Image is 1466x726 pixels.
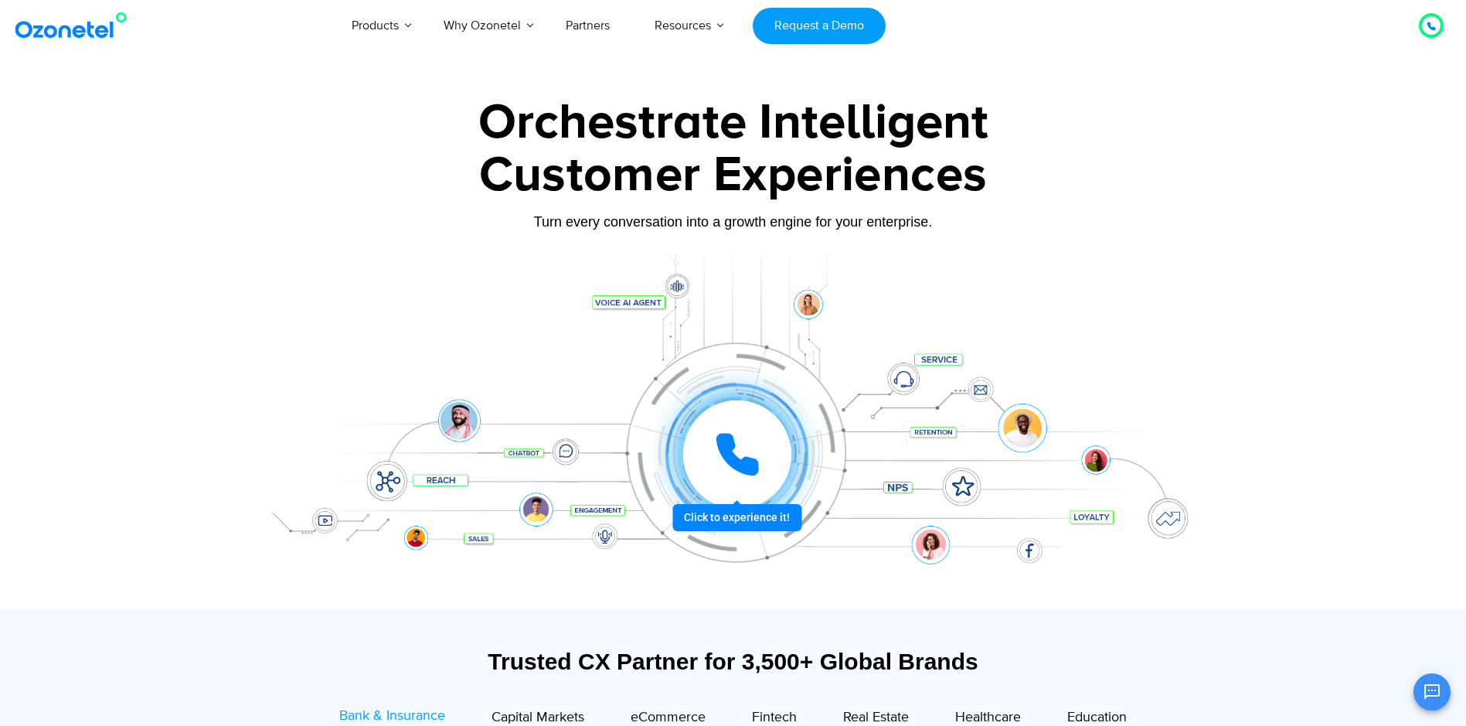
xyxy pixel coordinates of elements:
button: Open chat [1413,673,1451,711]
span: Healthcare [955,709,1021,726]
span: Fintech [752,709,797,726]
a: Request a Demo [753,8,885,44]
span: Education [1067,709,1127,726]
div: Trusted CX Partner for 3,500+ Global Brands [258,648,1209,675]
span: Real Estate [843,709,909,726]
span: Bank & Insurance [339,707,445,724]
div: Customer Experiences [250,138,1216,213]
div: Turn every conversation into a growth engine for your enterprise. [250,213,1216,230]
span: eCommerce [631,709,706,726]
span: Capital Markets [492,709,584,726]
div: Orchestrate Intelligent [250,98,1216,148]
